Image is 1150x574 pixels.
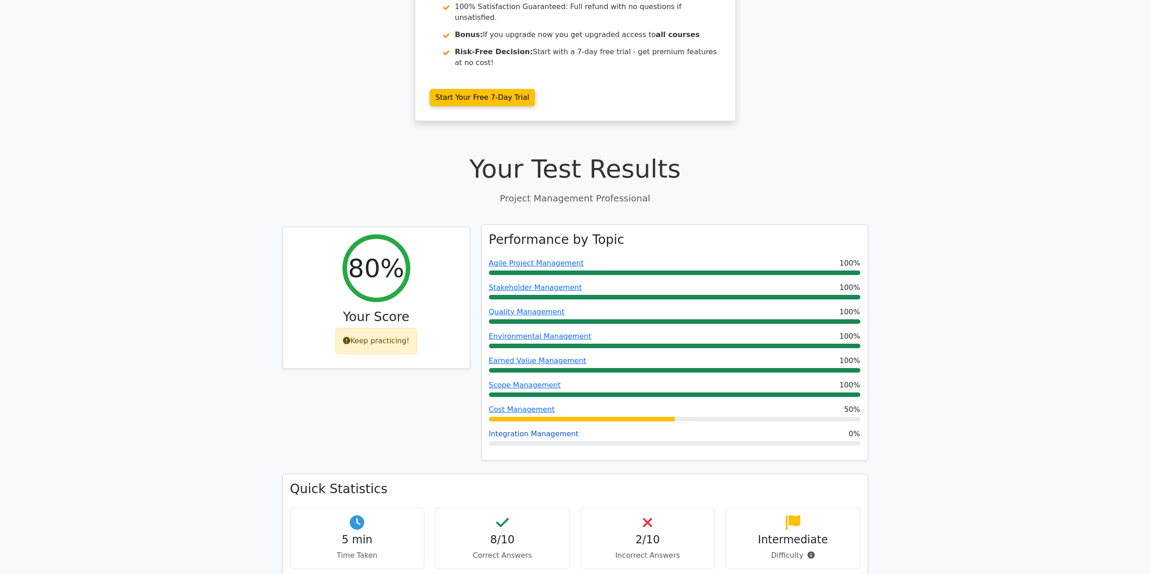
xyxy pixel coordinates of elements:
h1: Your Test Results [282,154,868,184]
h4: 8/10 [443,533,562,546]
p: Time Taken [298,550,417,561]
a: Environmental Management [489,332,591,341]
span: 100% [840,380,860,391]
a: Stakeholder Management [489,283,582,292]
h3: Your Score [290,309,463,325]
a: Quality Management [489,308,565,316]
div: Keep practicing! [335,328,417,354]
p: Correct Answers [443,550,562,561]
h4: Intermediate [733,533,853,546]
a: Integration Management [489,429,579,438]
span: 50% [844,404,860,415]
p: Incorrect Answers [588,550,708,561]
a: Agile Project Management [489,259,584,267]
p: Project Management Professional [282,191,868,205]
span: 100% [840,355,860,366]
span: 100% [840,307,860,317]
a: Scope Management [489,381,561,389]
span: 100% [840,331,860,342]
h3: Quick Statistics [290,481,860,497]
a: Cost Management [489,405,555,414]
h4: 5 min [298,533,417,546]
span: 100% [840,282,860,293]
h4: 2/10 [588,533,708,546]
h3: Performance by Topic [489,232,624,247]
span: 100% [840,258,860,269]
a: Start Your Free 7-Day Trial [430,89,535,106]
p: Difficulty [733,550,853,561]
a: Earned Value Management [489,356,587,365]
span: 0% [849,429,860,439]
h2: 80% [348,253,404,283]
